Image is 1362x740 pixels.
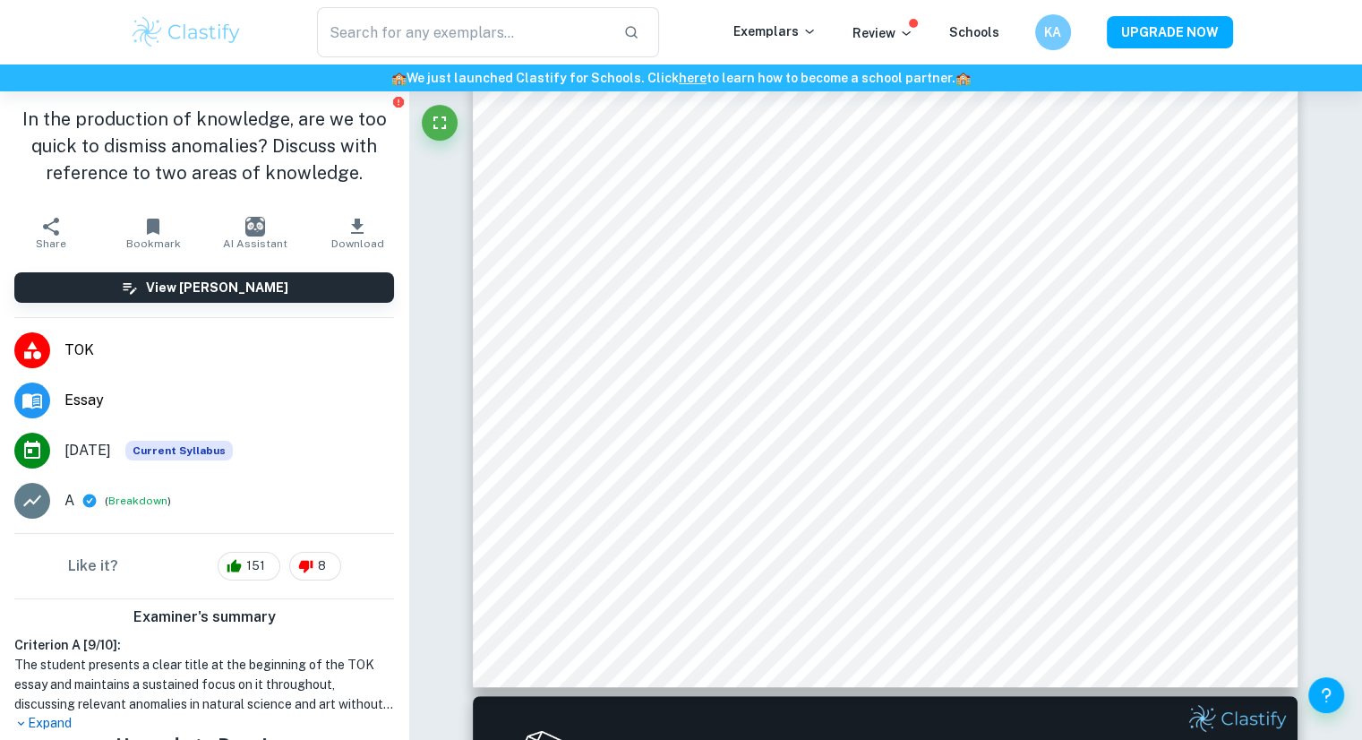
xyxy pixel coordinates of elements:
[14,655,394,714] h1: The student presents a clear title at the beginning of the TOK essay and maintains a sustained fo...
[68,555,118,577] h6: Like it?
[64,390,394,411] span: Essay
[102,208,204,258] button: Bookmark
[391,95,405,108] button: Report issue
[126,237,181,250] span: Bookmark
[14,714,394,733] p: Expand
[64,340,394,361] span: TOK
[391,71,407,85] span: 🏫
[64,440,111,461] span: [DATE]
[733,22,817,41] p: Exemplars
[14,106,394,186] h1: In the production of knowledge, are we too quick to dismiss anomalies? Discuss with reference to ...
[204,208,306,258] button: AI Assistant
[422,105,458,141] button: Fullscreen
[146,278,288,297] h6: View [PERSON_NAME]
[317,7,610,57] input: Search for any exemplars...
[306,208,408,258] button: Download
[1035,14,1071,50] button: KA
[1042,22,1063,42] h6: KA
[36,237,66,250] span: Share
[14,272,394,303] button: View [PERSON_NAME]
[64,490,74,512] p: A
[125,441,233,460] div: This exemplar is based on the current syllabus. Feel free to refer to it for inspiration/ideas wh...
[223,237,287,250] span: AI Assistant
[105,493,171,510] span: ( )
[308,557,336,575] span: 8
[7,607,401,628] h6: Examiner's summary
[4,68,1358,88] h6: We just launched Clastify for Schools. Click to learn how to become a school partner.
[125,441,233,460] span: Current Syllabus
[108,493,167,509] button: Breakdown
[1107,16,1233,48] button: UPGRADE NOW
[331,237,384,250] span: Download
[236,557,275,575] span: 151
[245,217,265,237] img: AI Assistant
[949,25,999,39] a: Schools
[218,552,280,581] div: 151
[289,552,341,581] div: 8
[130,14,244,50] img: Clastify logo
[1308,677,1344,713] button: Help and Feedback
[679,71,707,85] a: here
[955,71,971,85] span: 🏫
[14,635,394,655] h6: Criterion A [ 9 / 10 ]:
[852,23,913,43] p: Review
